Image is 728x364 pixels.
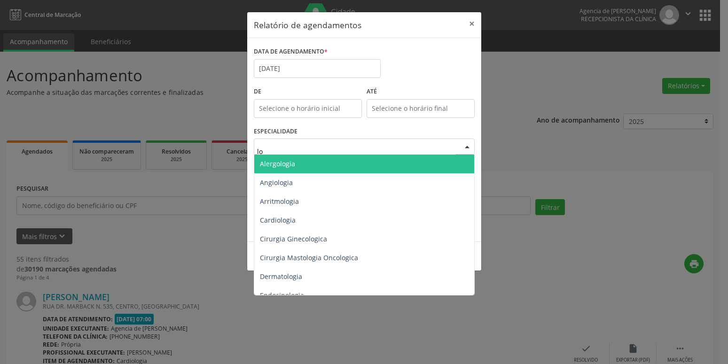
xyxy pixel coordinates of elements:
input: Selecione o horário inicial [254,99,362,118]
span: Arritmologia [260,197,299,206]
span: Dermatologia [260,272,302,281]
span: Endocinologia [260,291,304,300]
span: Alergologia [260,159,295,168]
span: Angiologia [260,178,293,187]
label: ATÉ [367,85,475,99]
span: Cirurgia Ginecologica [260,234,327,243]
label: ESPECIALIDADE [254,124,297,139]
label: De [254,85,362,99]
span: Cirurgia Mastologia Oncologica [260,253,358,262]
input: Seleciona uma especialidade [257,142,455,161]
span: Cardiologia [260,216,296,225]
input: Selecione o horário final [367,99,475,118]
input: Selecione uma data ou intervalo [254,59,381,78]
h5: Relatório de agendamentos [254,19,361,31]
button: Close [462,12,481,35]
label: DATA DE AGENDAMENTO [254,45,328,59]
